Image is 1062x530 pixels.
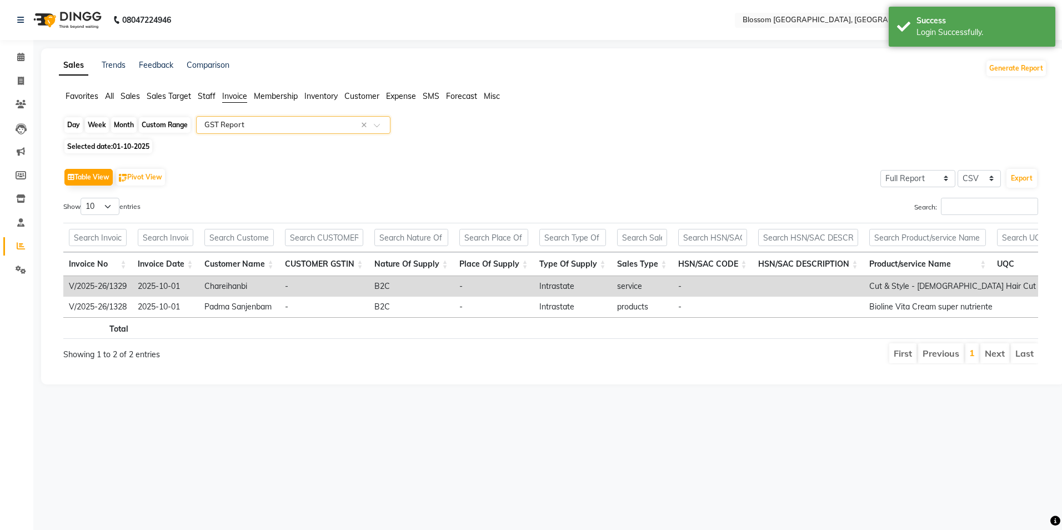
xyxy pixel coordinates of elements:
td: Padma Sanjenbam [199,297,279,317]
div: Day [64,117,83,133]
span: Forecast [446,91,477,101]
th: Invoice No: activate to sort column ascending [63,252,132,276]
div: Month [111,117,137,133]
img: pivot.png [119,174,127,182]
a: Feedback [139,60,173,70]
div: Login Successfully. [916,27,1047,38]
span: Favorites [66,91,98,101]
td: - [673,297,753,317]
div: Week [85,117,109,133]
span: Sales Target [147,91,191,101]
button: Table View [64,169,113,186]
span: Customer [344,91,379,101]
input: Search Invoice No [69,229,127,246]
td: Bioline Vita Cream super nutriente [864,297,1041,317]
td: service [612,276,673,297]
button: Pivot View [116,169,165,186]
td: V/2025-26/1329 [63,276,132,297]
input: Search Nature Of Supply [374,229,448,246]
span: Expense [386,91,416,101]
span: All [105,91,114,101]
th: Place Of Supply: activate to sort column ascending [454,252,534,276]
th: Invoice Date: activate to sort column ascending [132,252,199,276]
div: Showing 1 to 2 of 2 entries [63,342,460,361]
input: Search UQC [997,229,1049,246]
button: Generate Report [986,61,1046,76]
b: 08047224946 [122,4,171,36]
input: Search Place Of Supply [459,229,528,246]
div: Custom Range [139,117,191,133]
th: Nature Of Supply: activate to sort column ascending [369,252,454,276]
input: Search: [941,198,1038,215]
input: Search Product/service Name [869,229,986,246]
span: Selected date: [64,139,152,153]
th: CUSTOMER GSTIN: activate to sort column ascending [279,252,369,276]
td: Cut & Style - [DEMOGRAPHIC_DATA] Hair Cut [864,276,1041,297]
div: Success [916,15,1047,27]
input: Search Invoice Date [138,229,193,246]
span: Inventory [304,91,338,101]
td: products [612,297,673,317]
th: UQC: activate to sort column ascending [991,252,1055,276]
th: Customer Name: activate to sort column ascending [199,252,279,276]
input: Search HSN/SAC CODE [678,229,747,246]
td: Chareihanbi [199,276,279,297]
td: V/2025-26/1328 [63,297,132,317]
a: 1 [969,347,975,358]
a: Comparison [187,60,229,70]
span: Staff [198,91,216,101]
td: - [454,276,534,297]
input: Search HSN/SAC DESCRIPTION [758,229,858,246]
span: Misc [484,91,500,101]
th: Total [63,317,134,339]
td: Intrastate [534,297,612,317]
th: Type Of Supply: activate to sort column ascending [534,252,612,276]
td: 2025-10-01 [132,276,199,297]
th: HSN/SAC DESCRIPTION: activate to sort column ascending [753,252,864,276]
a: Sales [59,56,88,76]
span: 01-10-2025 [113,142,149,151]
td: - [454,297,534,317]
span: Sales [121,91,140,101]
th: Sales Type: activate to sort column ascending [612,252,673,276]
label: Search: [914,198,1038,215]
td: 2025-10-01 [132,297,199,317]
th: HSN/SAC CODE: activate to sort column ascending [673,252,753,276]
input: Search Type Of Supply [539,229,606,246]
td: B2C [369,276,454,297]
a: Trends [102,60,126,70]
span: Membership [254,91,298,101]
input: Search Customer Name [204,229,274,246]
td: B2C [369,297,454,317]
label: Show entries [63,198,141,215]
td: - [279,297,369,317]
td: Intrastate [534,276,612,297]
img: logo [28,4,104,36]
td: - [673,276,753,297]
input: Search Sales Type [617,229,667,246]
button: Export [1006,169,1037,188]
th: Product/service Name: activate to sort column ascending [864,252,992,276]
select: Showentries [81,198,119,215]
td: - [279,276,369,297]
input: Search CUSTOMER GSTIN [285,229,363,246]
span: SMS [423,91,439,101]
span: Clear all [361,119,370,131]
span: Invoice [222,91,247,101]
